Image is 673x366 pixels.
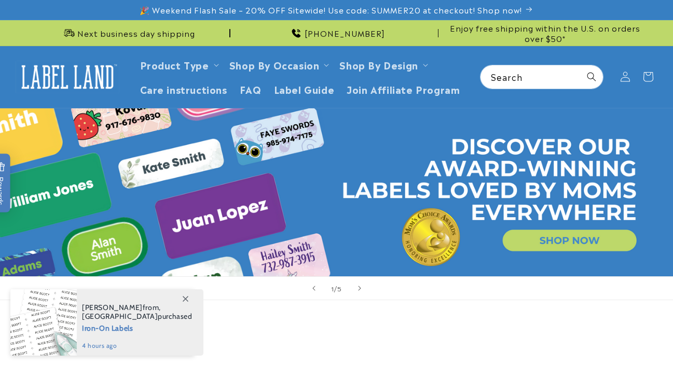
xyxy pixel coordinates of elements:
span: 5 [337,283,342,293]
button: Search [580,65,603,88]
a: Product Type [140,58,209,72]
span: / [334,283,337,293]
span: 🎉 Weekend Flash Sale – 20% OFF Sitewide! Use code: SUMMER20 at checkout! Shop now! [140,5,522,15]
span: [PHONE_NUMBER] [305,28,385,38]
a: Shop By Design [339,58,418,72]
summary: Shop By Design [333,52,432,77]
img: Label Land [16,61,119,93]
span: from , purchased [82,303,193,321]
span: Join Affiliate Program [347,83,460,95]
span: Shop By Occasion [229,59,320,71]
summary: Shop By Occasion [223,52,334,77]
div: Announcement [26,20,230,46]
a: FAQ [234,77,268,101]
span: 1 [331,283,334,293]
div: Announcement [443,20,647,46]
span: Label Guide [274,83,335,95]
span: Care instructions [140,83,227,95]
button: Next slide [348,277,371,300]
a: Label Guide [268,77,341,101]
a: Join Affiliate Program [340,77,466,101]
span: [PERSON_NAME] [82,303,143,312]
span: [GEOGRAPHIC_DATA] [82,312,158,321]
span: 4 hours ago [82,341,193,350]
span: Next business day shipping [77,28,195,38]
span: Iron-On Labels [82,321,193,334]
span: Enjoy free shipping within the U.S. on orders over $50* [443,23,647,43]
button: Previous slide [303,277,325,300]
summary: Product Type [134,52,223,77]
span: FAQ [240,83,262,95]
a: Label Land [12,57,123,97]
a: Care instructions [134,77,234,101]
h2: Best sellers [26,323,647,339]
div: Announcement [235,20,439,46]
